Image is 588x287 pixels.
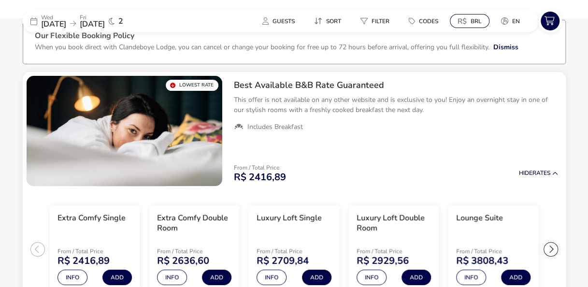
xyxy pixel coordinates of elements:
[157,256,209,266] span: R$ 2636,60
[234,95,558,115] p: This offer is not available on any other website and is exclusive to you! Enjoy an overnight stay...
[401,14,450,28] naf-pibe-menu-bar-item: Codes
[234,165,286,171] p: From / Total Price
[57,248,132,254] p: From / Total Price
[80,14,105,20] p: Fri
[118,17,123,25] span: 2
[519,170,558,176] button: HideRates
[372,17,389,25] span: Filter
[306,14,353,28] naf-pibe-menu-bar-item: Sort
[27,76,222,186] swiper-slide: 1 / 1
[471,17,482,25] span: BRL
[80,19,105,29] span: [DATE]
[357,213,431,233] h3: Luxury Loft Double Room
[419,17,438,25] span: Codes
[353,14,397,28] button: Filter
[35,43,489,52] p: When you book direct with Clandeboye Lodge, you can cancel or change your booking for free up to ...
[402,270,431,285] button: Add
[257,270,287,285] button: Info
[519,169,532,177] span: Hide
[41,14,66,20] p: Wed
[41,19,66,29] span: [DATE]
[326,17,341,25] span: Sort
[512,17,520,25] span: en
[456,256,508,266] span: R$ 3808,43
[456,270,486,285] button: Info
[450,14,489,28] button: R$BRL
[23,10,168,32] div: Wed[DATE]Fri[DATE]2
[493,14,531,28] naf-pibe-menu-bar-item: en
[353,14,401,28] naf-pibe-menu-bar-item: Filter
[166,80,218,91] div: Lowest Rate
[357,256,409,266] span: R$ 2929,56
[57,256,110,266] span: R$ 2416,89
[157,213,231,233] h3: Extra Comfy Double Room
[35,32,554,42] h3: Our Flexible Booking Policy
[401,14,446,28] button: Codes
[257,248,331,254] p: From / Total Price
[234,172,286,182] span: R$ 2416,89
[247,123,303,131] span: Includes Breakfast
[456,248,531,254] p: From / Total Price
[157,248,231,254] p: From / Total Price
[255,14,302,28] button: Guests
[202,270,231,285] button: Add
[57,213,126,223] h3: Extra Comfy Single
[157,270,187,285] button: Info
[493,42,518,52] button: Dismiss
[257,256,309,266] span: R$ 2709,84
[456,213,503,223] h3: Lounge Suite
[255,14,306,28] naf-pibe-menu-bar-item: Guests
[493,14,528,28] button: en
[302,270,331,285] button: Add
[226,72,566,140] div: Best Available B&B Rate GuaranteedThis offer is not available on any other website and is exclusi...
[306,14,349,28] button: Sort
[357,270,387,285] button: Info
[272,17,295,25] span: Guests
[102,270,132,285] button: Add
[501,270,531,285] button: Add
[257,213,322,223] h3: Luxury Loft Single
[450,14,493,28] naf-pibe-menu-bar-item: R$BRL
[458,16,467,26] i: R$
[57,270,87,285] button: Info
[234,80,558,91] h2: Best Available B&B Rate Guaranteed
[357,248,431,254] p: From / Total Price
